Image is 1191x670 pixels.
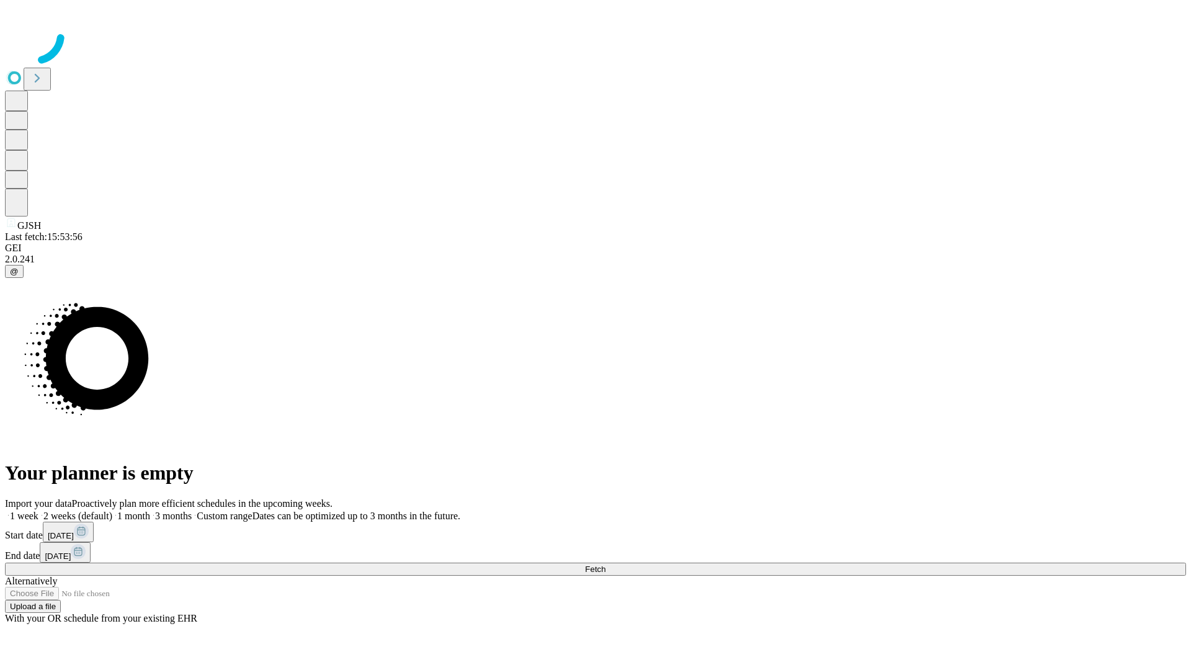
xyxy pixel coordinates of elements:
[45,552,71,561] span: [DATE]
[5,462,1186,485] h1: Your planner is empty
[117,511,150,521] span: 1 month
[5,522,1186,542] div: Start date
[43,522,94,542] button: [DATE]
[5,563,1186,576] button: Fetch
[5,600,61,613] button: Upload a file
[43,511,112,521] span: 2 weeks (default)
[585,565,605,574] span: Fetch
[5,498,72,509] span: Import your data
[10,511,38,521] span: 1 week
[252,511,460,521] span: Dates can be optimized up to 3 months in the future.
[155,511,192,521] span: 3 months
[5,243,1186,254] div: GEI
[5,231,83,242] span: Last fetch: 15:53:56
[197,511,252,521] span: Custom range
[40,542,91,563] button: [DATE]
[5,576,57,586] span: Alternatively
[48,531,74,540] span: [DATE]
[5,613,197,623] span: With your OR schedule from your existing EHR
[17,220,41,231] span: GJSH
[5,254,1186,265] div: 2.0.241
[10,267,19,276] span: @
[72,498,332,509] span: Proactively plan more efficient schedules in the upcoming weeks.
[5,542,1186,563] div: End date
[5,265,24,278] button: @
